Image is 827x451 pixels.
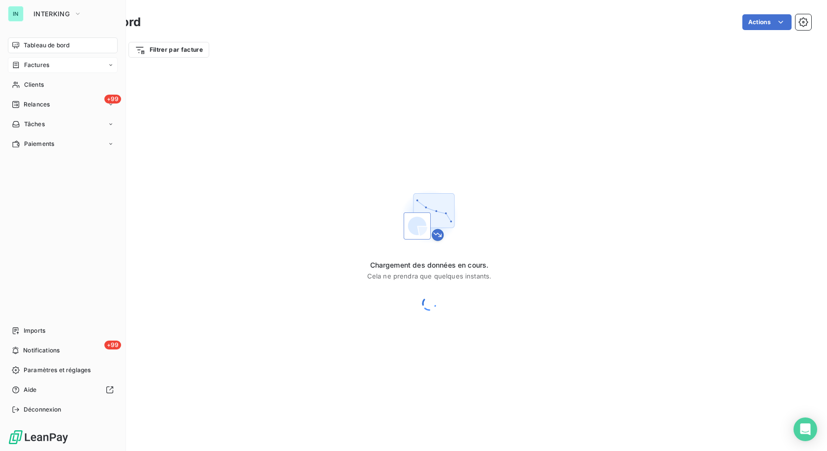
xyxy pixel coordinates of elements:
[24,120,45,129] span: Tâches
[367,272,492,280] span: Cela ne prendra que quelques instants.
[8,429,69,445] img: Logo LeanPay
[24,326,45,335] span: Imports
[24,385,37,394] span: Aide
[24,61,49,69] span: Factures
[794,417,817,441] div: Open Intercom Messenger
[8,136,118,152] a: Paiements
[24,405,62,414] span: Déconnexion
[8,37,118,53] a: Tableau de bord
[8,116,118,132] a: Tâches
[24,100,50,109] span: Relances
[128,42,209,58] button: Filtrer par facture
[8,323,118,339] a: Imports
[398,185,461,248] img: First time
[24,41,69,50] span: Tableau de bord
[8,362,118,378] a: Paramètres et réglages
[24,139,54,148] span: Paiements
[33,10,70,18] span: INTERKING
[104,95,121,104] span: +99
[8,382,118,398] a: Aide
[742,14,792,30] button: Actions
[24,80,44,89] span: Clients
[8,77,118,93] a: Clients
[8,97,118,112] a: +99Relances
[367,260,492,270] span: Chargement des données en cours.
[8,57,118,73] a: Factures
[23,346,60,355] span: Notifications
[24,366,91,375] span: Paramètres et réglages
[8,6,24,22] div: IN
[104,341,121,349] span: +99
